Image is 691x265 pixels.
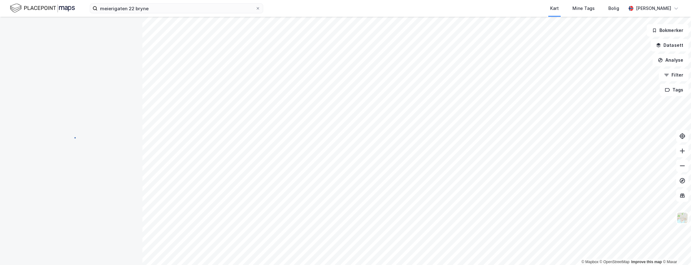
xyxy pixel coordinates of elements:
div: Kontrollprogram for chat [660,235,691,265]
a: Improve this map [631,260,662,264]
a: OpenStreetMap [600,260,630,264]
button: Filter [659,69,689,81]
input: Søk på adresse, matrikkel, gårdeiere, leietakere eller personer [98,4,255,13]
div: Mine Tags [572,5,595,12]
iframe: Chat Widget [660,235,691,265]
button: Datasett [651,39,689,51]
div: Bolig [608,5,619,12]
a: Mapbox [581,260,598,264]
div: Kart [550,5,559,12]
button: Bokmerker [647,24,689,37]
button: Tags [660,84,689,96]
div: [PERSON_NAME] [636,5,671,12]
img: spinner.a6d8c91a73a9ac5275cf975e30b51cfb.svg [66,132,76,142]
button: Analyse [653,54,689,66]
img: logo.f888ab2527a4732fd821a326f86c7f29.svg [10,3,75,14]
img: Z [676,212,688,224]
